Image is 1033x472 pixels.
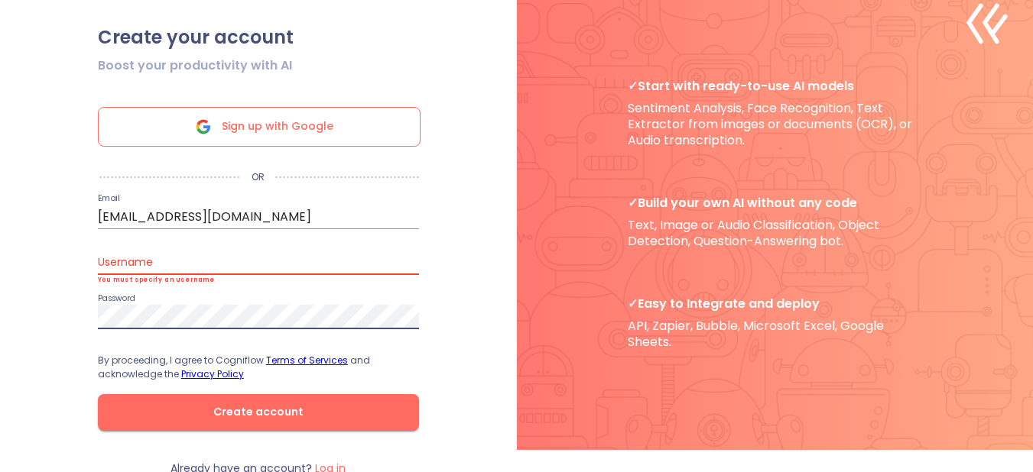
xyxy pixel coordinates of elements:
span: Start with ready-to-use AI models [628,78,923,94]
label: Password [98,293,135,302]
p: OR [241,171,275,183]
p: Text, Image or Audio Classification, Object Detection, Question-Answering bot. [628,195,923,250]
p: You must specify an username [98,277,419,283]
label: Email [98,193,119,202]
p: Sentiment Analysis, Face Recognition, Text Extractor from images or documents (OCR), or Audio tra... [628,78,923,149]
p: API, Zapier, Bubble, Microsoft Excel, Google Sheets. [628,296,923,351]
p: By proceeding, I agree to Cogniflow and acknowledge the [98,354,419,381]
span: Build your own AI without any code [628,195,923,211]
b: ✓ [628,295,638,312]
div: Sign up with Google [98,107,421,147]
span: Create account [122,402,395,422]
b: ✓ [628,77,638,95]
span: Easy to Integrate and deploy [628,296,923,312]
a: Terms of Services [266,354,348,367]
span: Boost your productivity with AI [98,57,292,75]
button: Create account [98,394,419,431]
a: Privacy Policy [181,367,244,380]
b: ✓ [628,194,638,212]
span: Sign up with Google [222,108,333,146]
span: Create your account [98,26,419,49]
